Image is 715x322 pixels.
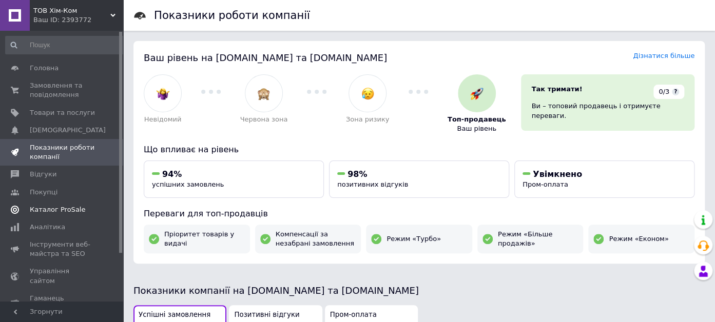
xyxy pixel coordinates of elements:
img: :rocket: [470,87,483,100]
button: 94%успішних замовлень [144,160,324,198]
span: Компенсації за незабрані замовлення [276,230,356,248]
h1: Показники роботи компанії [154,9,310,22]
span: 94% [162,169,182,179]
span: Головна [30,64,59,73]
span: ? [672,88,679,95]
span: ТОВ Хім-Ком [33,6,110,15]
div: Ваш ID: 2393772 [33,15,123,25]
span: Режим «Більше продажів» [498,230,578,248]
span: Так тримати! [531,85,582,93]
img: :disappointed_relieved: [361,87,374,100]
span: Позитивні відгуки [234,310,299,320]
span: Успішні замовлення [139,310,210,320]
span: 98% [347,169,367,179]
div: Ви – топовий продавець і отримуєте переваги. [531,102,684,120]
span: Каталог ProSale [30,205,85,214]
span: Червона зона [240,115,288,124]
span: Переваги для топ-продавців [144,209,268,218]
span: Інструменти веб-майстра та SEO [30,240,95,258]
span: Покупці [30,188,57,197]
span: Режим «Економ» [609,234,668,244]
span: Управління сайтом [30,267,95,285]
span: Замовлення та повідомлення [30,81,95,99]
span: Невідомий [144,115,182,124]
span: Аналітика [30,223,65,232]
span: Що впливає на рівень [144,145,239,154]
span: Гаманець компанії [30,294,95,312]
span: Зона ризику [346,115,390,124]
img: :woman-shrugging: [157,87,169,100]
div: 0/3 [653,85,684,99]
span: Показники компанії на [DOMAIN_NAME] та [DOMAIN_NAME] [133,285,419,296]
span: Ваш рівень на [DOMAIN_NAME] та [DOMAIN_NAME] [144,52,387,63]
span: позитивних відгуків [337,180,408,188]
span: Топ-продавець [448,115,506,124]
span: Пріоритет товарів у видачі [164,230,245,248]
button: УвімкненоПром-оплата [514,160,694,198]
span: Увімкнено [533,169,582,179]
span: Режим «Турбо» [387,234,441,244]
span: Відгуки [30,170,56,179]
span: Товари та послуги [30,108,95,117]
img: :see_no_evil: [257,87,270,100]
span: [DEMOGRAPHIC_DATA] [30,126,106,135]
input: Пошук [5,36,126,54]
button: 98%позитивних відгуків [329,160,509,198]
span: Ваш рівень [457,124,496,133]
a: Дізнатися більше [633,52,694,59]
span: Показники роботи компанії [30,143,95,162]
span: Пром-оплата [523,180,568,188]
span: успішних замовлень [152,180,224,188]
span: Пром-оплата [330,310,377,320]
